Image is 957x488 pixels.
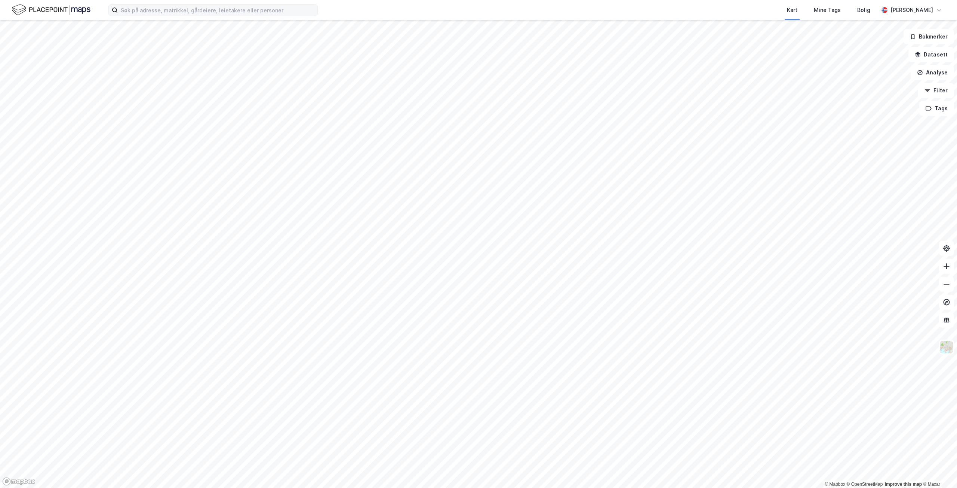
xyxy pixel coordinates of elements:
img: Z [939,340,954,354]
iframe: Chat Widget [920,452,957,488]
div: Kart [787,6,797,15]
div: [PERSON_NAME] [890,6,933,15]
input: Søk på adresse, matrikkel, gårdeiere, leietakere eller personer [118,4,317,16]
a: Mapbox homepage [2,477,35,486]
button: Filter [918,83,954,98]
button: Analyse [911,65,954,80]
button: Datasett [908,47,954,62]
div: Mine Tags [814,6,841,15]
div: Bolig [857,6,870,15]
button: Tags [919,101,954,116]
img: logo.f888ab2527a4732fd821a326f86c7f29.svg [12,3,90,16]
a: Mapbox [825,482,845,487]
a: OpenStreetMap [847,482,883,487]
button: Bokmerker [904,29,954,44]
a: Improve this map [885,482,922,487]
div: Kontrollprogram for chat [920,452,957,488]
